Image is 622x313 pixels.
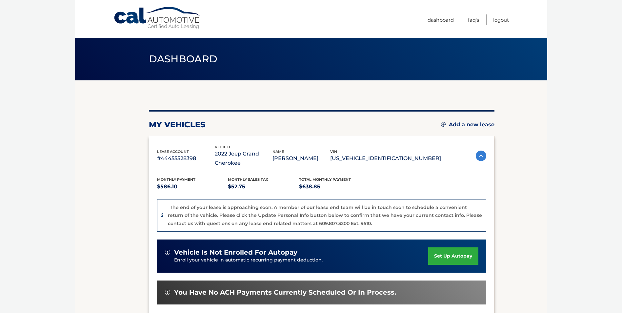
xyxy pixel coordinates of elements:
[157,182,228,191] p: $586.10
[272,154,330,163] p: [PERSON_NAME]
[215,149,272,168] p: 2022 Jeep Grand Cherokee
[476,151,486,161] img: accordion-active.svg
[174,288,396,297] span: You have no ACH payments currently scheduled or in process.
[272,149,284,154] span: name
[428,247,478,265] a: set up autopay
[428,14,454,25] a: Dashboard
[468,14,479,25] a: FAQ's
[113,7,202,30] a: Cal Automotive
[228,177,268,182] span: Monthly sales Tax
[228,182,299,191] p: $52.75
[299,182,370,191] p: $638.85
[174,257,429,264] p: Enroll your vehicle in automatic recurring payment deduction.
[168,204,482,226] p: The end of your lease is approaching soon. A member of our lease end team will be in touch soon t...
[157,177,195,182] span: Monthly Payment
[157,149,189,154] span: lease account
[149,53,218,65] span: Dashboard
[441,121,494,128] a: Add a new lease
[215,145,231,149] span: vehicle
[493,14,509,25] a: Logout
[330,149,337,154] span: vin
[165,290,170,295] img: alert-white.svg
[299,177,351,182] span: Total Monthly Payment
[157,154,215,163] p: #44455528398
[441,122,446,127] img: add.svg
[174,248,297,257] span: vehicle is not enrolled for autopay
[149,120,206,130] h2: my vehicles
[165,250,170,255] img: alert-white.svg
[330,154,441,163] p: [US_VEHICLE_IDENTIFICATION_NUMBER]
